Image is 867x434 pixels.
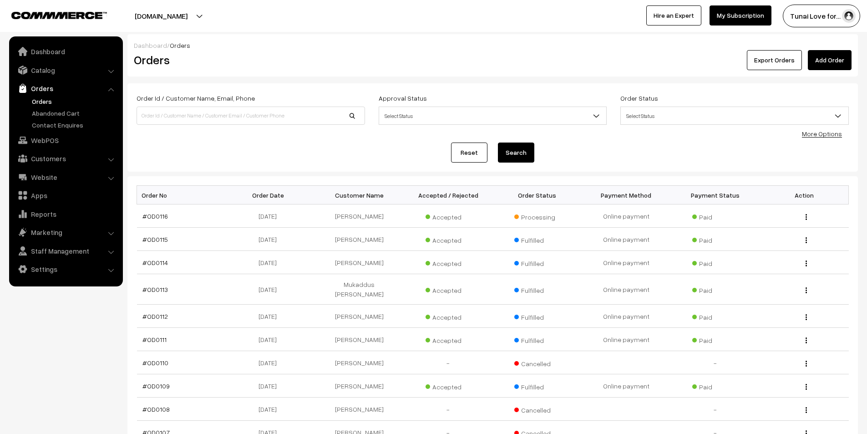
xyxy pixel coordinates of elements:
span: Select Status [379,107,607,125]
th: Order No [137,186,226,204]
th: Accepted / Rejected [404,186,493,204]
span: Paid [692,310,738,322]
span: Accepted [426,380,471,392]
a: Marketing [11,224,120,240]
a: #OD0110 [142,359,168,367]
td: [DATE] [226,374,315,398]
td: [DATE] [226,274,315,305]
span: Paid [692,380,738,392]
a: WebPOS [11,132,120,148]
a: My Subscription [710,5,771,26]
img: Menu [806,407,807,413]
td: [PERSON_NAME] [315,305,404,328]
div: / [134,41,852,50]
label: Order Id / Customer Name, Email, Phone [137,93,255,103]
img: user [842,9,856,23]
button: Search [498,143,534,163]
a: COMMMERCE [11,9,91,20]
span: Accepted [426,256,471,268]
td: Online payment [582,251,671,274]
label: Approval Status [379,93,427,103]
td: [DATE] [226,204,315,228]
a: Dashboard [134,41,167,49]
a: Settings [11,261,120,277]
span: Fulfilled [514,233,560,245]
img: Menu [806,314,807,320]
button: [DOMAIN_NAME] [103,5,219,27]
span: Cancelled [514,357,560,368]
span: Processing [514,210,560,222]
h2: Orders [134,53,364,67]
img: COMMMERCE [11,12,107,19]
a: More Options [802,130,842,138]
a: Hire an Expert [646,5,701,26]
img: Menu [806,287,807,293]
td: [PERSON_NAME] [315,328,404,351]
span: Accepted [426,283,471,295]
label: Order Status [620,93,658,103]
a: Catalog [11,62,120,78]
a: Abandoned Cart [30,108,120,118]
input: Order Id / Customer Name / Customer Email / Customer Phone [137,107,365,125]
a: #OD0112 [142,312,168,320]
td: [PERSON_NAME] [315,374,404,398]
a: Add Order [808,50,852,70]
span: Fulfilled [514,333,560,345]
span: Accepted [426,310,471,322]
span: Accepted [426,333,471,345]
span: Paid [692,210,738,222]
td: Online payment [582,374,671,398]
span: Fulfilled [514,283,560,295]
td: - [671,351,760,374]
td: [DATE] [226,398,315,421]
a: Staff Management [11,243,120,259]
img: Menu [806,337,807,343]
td: [DATE] [226,228,315,251]
span: Select Status [620,107,849,125]
a: #OD0108 [142,405,170,413]
a: Apps [11,187,120,204]
td: [PERSON_NAME] [315,204,404,228]
td: Online payment [582,274,671,305]
th: Order Date [226,186,315,204]
td: [DATE] [226,328,315,351]
span: Fulfilled [514,310,560,322]
span: Paid [692,283,738,295]
span: Cancelled [514,403,560,415]
td: [PERSON_NAME] [315,351,404,374]
span: Accepted [426,210,471,222]
span: Paid [692,233,738,245]
td: - [404,351,493,374]
a: Customers [11,150,120,167]
img: Menu [806,384,807,390]
td: Online payment [582,204,671,228]
a: Reports [11,206,120,222]
a: Orders [30,97,120,106]
td: [PERSON_NAME] [315,251,404,274]
td: Online payment [582,228,671,251]
td: - [404,398,493,421]
a: #OD0116 [142,212,168,220]
th: Action [760,186,849,204]
a: #OD0109 [142,382,170,390]
td: [PERSON_NAME] [315,398,404,421]
td: [PERSON_NAME] [315,228,404,251]
span: Select Status [379,108,607,124]
span: Paid [692,256,738,268]
td: [DATE] [226,305,315,328]
td: [DATE] [226,251,315,274]
button: Tunai Love for… [783,5,860,27]
th: Customer Name [315,186,404,204]
a: Orders [11,80,120,97]
a: #OD0113 [142,286,168,293]
th: Payment Status [671,186,760,204]
button: Export Orders [747,50,802,70]
img: Menu [806,260,807,266]
a: Website [11,169,120,185]
span: Accepted [426,233,471,245]
img: Menu [806,214,807,220]
a: Dashboard [11,43,120,60]
th: Payment Method [582,186,671,204]
td: Online payment [582,328,671,351]
a: #OD0111 [142,336,167,343]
